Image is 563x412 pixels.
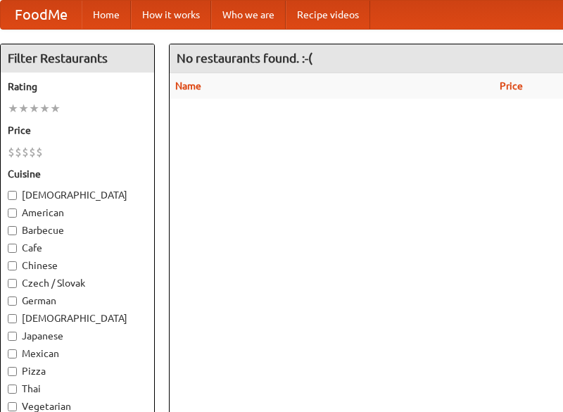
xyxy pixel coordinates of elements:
a: Who we are [211,1,286,29]
input: Czech / Slovak [8,279,17,288]
input: Mexican [8,349,17,358]
li: ★ [8,101,18,116]
label: Pizza [8,364,147,378]
input: Barbecue [8,226,17,235]
input: Cafe [8,244,17,253]
label: Thai [8,382,147,396]
label: American [8,206,147,220]
li: ★ [29,101,39,116]
li: $ [29,144,36,160]
li: $ [15,144,22,160]
input: Japanese [8,332,17,341]
li: $ [22,144,29,160]
label: German [8,294,147,308]
a: Home [82,1,131,29]
h5: Cuisine [8,167,147,181]
input: Thai [8,385,17,394]
input: Chinese [8,261,17,270]
input: Vegetarian [8,402,17,411]
li: ★ [39,101,50,116]
li: ★ [18,101,29,116]
a: Recipe videos [286,1,370,29]
li: $ [36,144,43,160]
input: Pizza [8,367,17,376]
label: Japanese [8,329,147,343]
input: German [8,296,17,306]
li: $ [8,144,15,160]
label: Barbecue [8,223,147,237]
input: American [8,208,17,218]
label: Cafe [8,241,147,255]
h5: Rating [8,80,147,94]
li: ★ [50,101,61,116]
a: Name [175,80,201,92]
h5: Price [8,123,147,137]
label: Mexican [8,347,147,361]
input: [DEMOGRAPHIC_DATA] [8,314,17,323]
label: Chinese [8,258,147,273]
label: [DEMOGRAPHIC_DATA] [8,311,147,325]
label: Czech / Slovak [8,276,147,290]
ng-pluralize: No restaurants found. :-( [177,51,312,65]
input: [DEMOGRAPHIC_DATA] [8,191,17,200]
h4: Filter Restaurants [1,44,154,73]
a: How it works [131,1,211,29]
a: Price [500,80,523,92]
a: FoodMe [1,1,82,29]
label: [DEMOGRAPHIC_DATA] [8,188,147,202]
